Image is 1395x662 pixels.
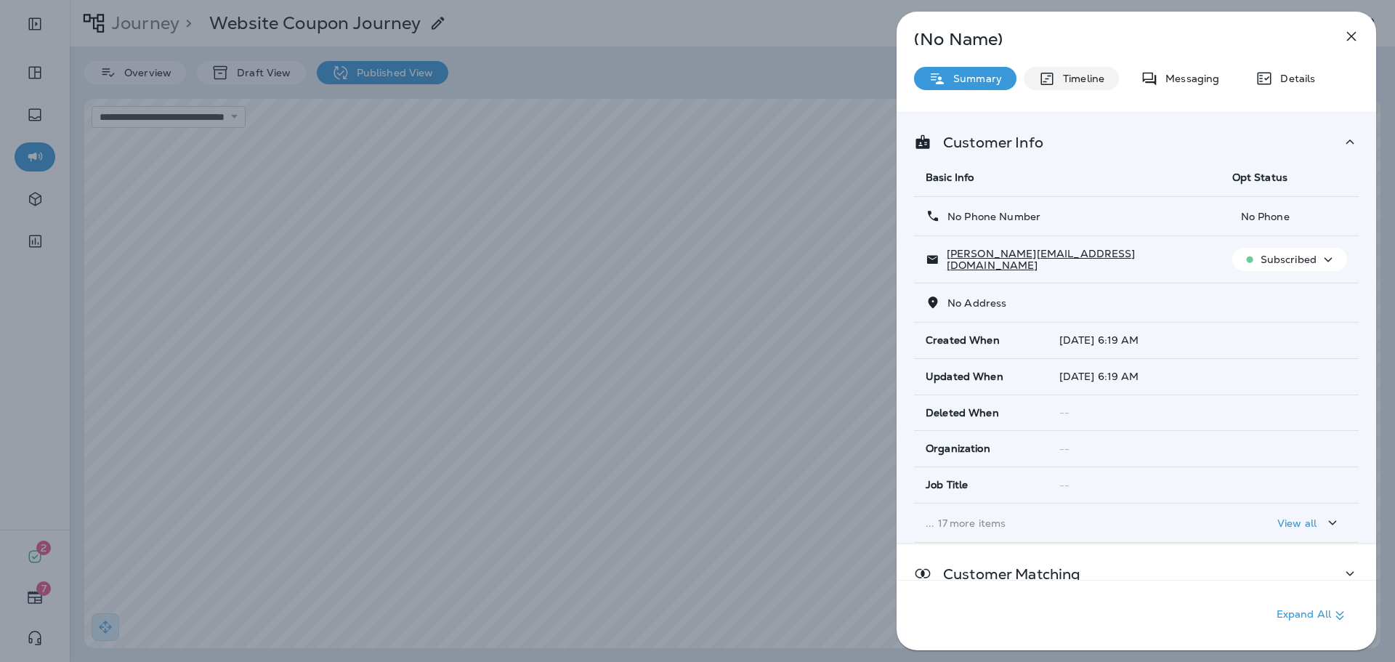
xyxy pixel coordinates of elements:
p: View all [1277,517,1317,529]
span: Deleted When [926,407,999,419]
span: Opt Status [1232,171,1287,184]
span: -- [1059,443,1069,456]
p: Expand All [1277,607,1348,624]
p: Subscribed [1261,254,1317,265]
span: [DATE] 6:19 AM [1059,370,1139,383]
button: Expand All [1271,602,1354,629]
p: (No Name) [914,33,1311,45]
p: No Phone [1232,211,1347,222]
span: -- [1059,479,1069,492]
p: Details [1273,73,1315,84]
span: Basic Info [926,171,974,184]
span: [DATE] 6:19 AM [1059,334,1139,347]
p: [PERSON_NAME][EMAIL_ADDRESS][DOMAIN_NAME] [939,248,1209,271]
span: Updated When [926,371,1003,383]
p: Summary [946,73,1002,84]
button: Subscribed [1232,248,1347,271]
p: No Phone Number [940,211,1040,222]
p: ... 17 more items [926,517,1209,529]
p: Messaging [1158,73,1219,84]
p: No Address [940,297,1006,309]
button: View all [1271,509,1347,536]
span: Organization [926,443,990,455]
p: Customer Matching [931,568,1080,580]
span: Job Title [926,479,968,491]
p: Customer Info [931,137,1043,148]
p: Timeline [1056,73,1104,84]
span: -- [1059,406,1069,419]
span: Created When [926,334,1000,347]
